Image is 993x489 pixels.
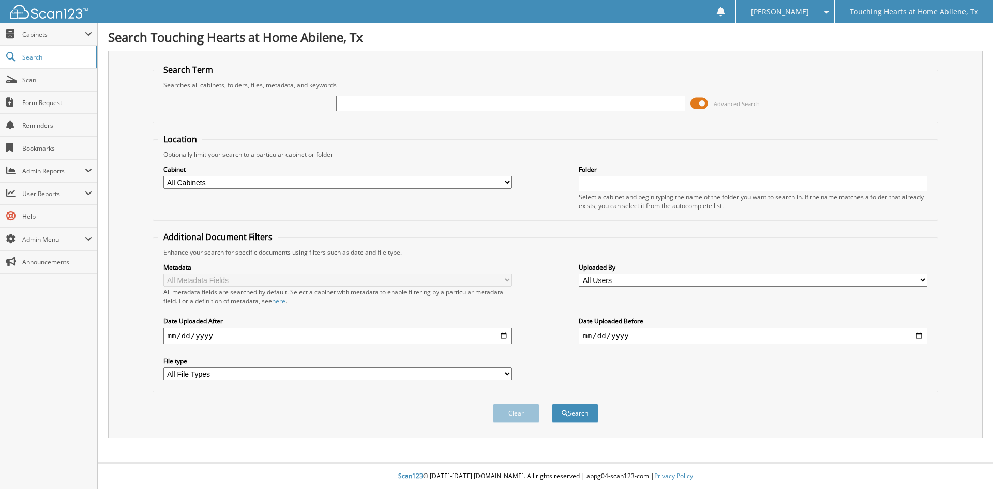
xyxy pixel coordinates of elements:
[108,28,983,46] h1: Search Touching Hearts at Home Abilene, Tx
[158,134,202,145] legend: Location
[22,53,91,62] span: Search
[579,317,927,325] label: Date Uploaded Before
[579,192,927,210] div: Select a cabinet and begin typing the name of the folder you want to search in. If the name match...
[163,165,512,174] label: Cabinet
[579,165,927,174] label: Folder
[158,248,933,257] div: Enhance your search for specific documents using filters such as date and file type.
[22,258,92,266] span: Announcements
[163,263,512,272] label: Metadata
[158,81,933,90] div: Searches all cabinets, folders, files, metadata, and keywords
[163,328,512,344] input: start
[22,235,85,244] span: Admin Menu
[22,30,85,39] span: Cabinets
[163,288,512,305] div: All metadata fields are searched by default. Select a cabinet with metadata to enable filtering b...
[22,212,92,221] span: Help
[579,328,927,344] input: end
[10,5,88,19] img: scan123-logo-white.svg
[158,64,218,76] legend: Search Term
[493,404,539,423] button: Clear
[158,150,933,159] div: Optionally limit your search to a particular cabinet or folder
[272,297,285,305] a: here
[398,471,423,480] span: Scan123
[22,189,85,198] span: User Reports
[22,121,92,130] span: Reminders
[98,464,993,489] div: © [DATE]-[DATE] [DOMAIN_NAME]. All rights reserved | appg04-scan123-com |
[552,404,598,423] button: Search
[850,9,978,15] span: Touching Hearts at Home Abilene, Tx
[163,357,512,365] label: File type
[579,263,927,272] label: Uploaded By
[22,76,92,84] span: Scan
[751,9,809,15] span: [PERSON_NAME]
[158,231,278,243] legend: Additional Document Filters
[714,100,760,108] span: Advanced Search
[163,317,512,325] label: Date Uploaded After
[22,144,92,153] span: Bookmarks
[22,167,85,175] span: Admin Reports
[654,471,693,480] a: Privacy Policy
[22,98,92,107] span: Form Request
